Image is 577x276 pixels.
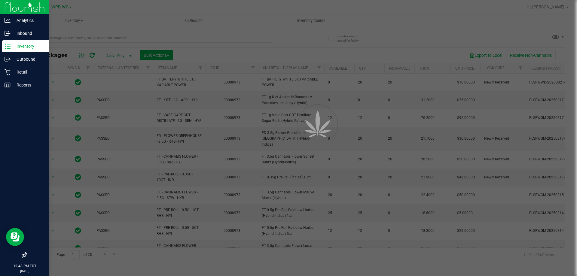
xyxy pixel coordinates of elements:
p: [DATE] [3,269,47,273]
p: Analytics [11,17,47,24]
inline-svg: Analytics [5,17,11,23]
p: Inbound [11,30,47,37]
p: Inventory [11,43,47,50]
inline-svg: Inventory [5,43,11,49]
p: Reports [11,81,47,89]
inline-svg: Retail [5,69,11,75]
inline-svg: Reports [5,82,11,88]
p: Retail [11,68,47,76]
p: Outbound [11,56,47,63]
inline-svg: Outbound [5,56,11,62]
inline-svg: Inbound [5,30,11,36]
p: 12:48 PM EDT [3,263,47,269]
iframe: Resource center [6,228,24,246]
